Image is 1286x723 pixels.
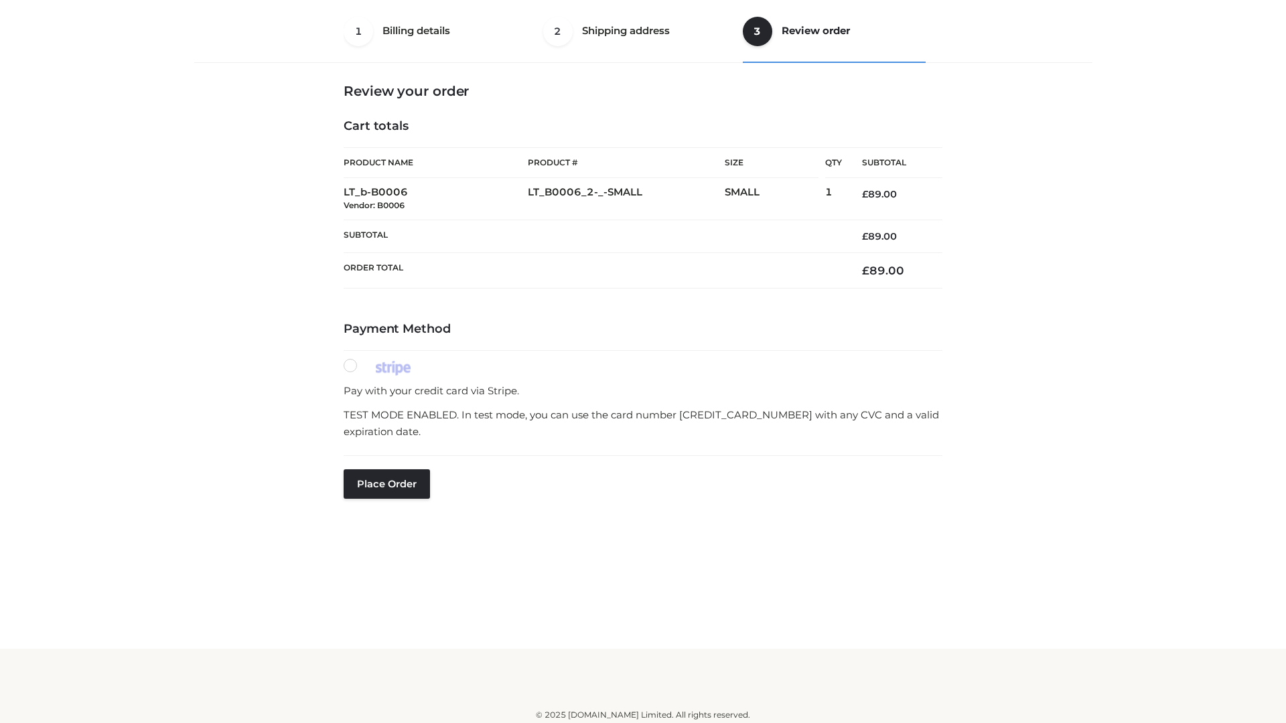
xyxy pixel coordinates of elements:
[344,382,942,400] p: Pay with your credit card via Stripe.
[862,230,897,242] bdi: 89.00
[344,147,528,178] th: Product Name
[344,83,942,99] h3: Review your order
[862,188,868,200] span: £
[344,322,942,337] h4: Payment Method
[344,200,405,210] small: Vendor: B0006
[344,220,842,252] th: Subtotal
[725,148,818,178] th: Size
[199,708,1087,722] div: © 2025 [DOMAIN_NAME] Limited. All rights reserved.
[725,178,825,220] td: SMALL
[862,264,904,277] bdi: 89.00
[528,147,725,178] th: Product #
[842,148,942,178] th: Subtotal
[825,147,842,178] th: Qty
[862,188,897,200] bdi: 89.00
[862,264,869,277] span: £
[344,253,842,289] th: Order Total
[344,469,430,499] button: Place order
[862,230,868,242] span: £
[344,119,942,134] h4: Cart totals
[528,178,725,220] td: LT_B0006_2-_-SMALL
[344,178,528,220] td: LT_b-B0006
[344,406,942,440] p: TEST MODE ENABLED. In test mode, you can use the card number [CREDIT_CARD_NUMBER] with any CVC an...
[825,178,842,220] td: 1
